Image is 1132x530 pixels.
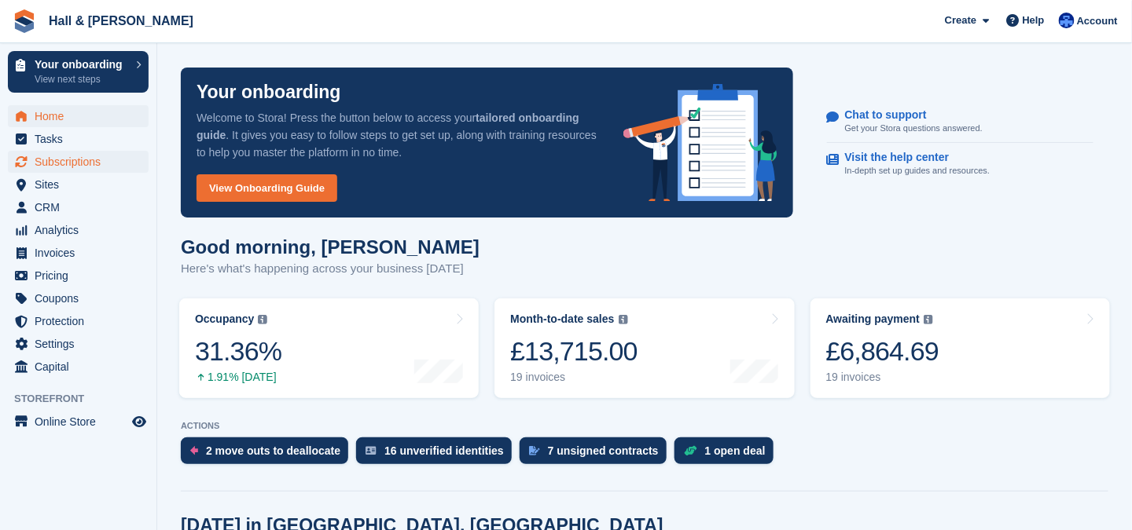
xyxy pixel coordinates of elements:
[826,335,939,367] div: £6,864.69
[35,196,129,218] span: CRM
[190,446,198,455] img: move_outs_to_deallocate_icon-f764333ba52eb49d3ac5e1228854f67142a1ed5810a6f6cc68b1a99e826820c5.svg
[181,236,480,258] h1: Good morning, [PERSON_NAME]
[181,437,356,472] a: 2 move outs to deallocate
[845,151,978,164] p: Visit the help center
[14,391,156,407] span: Storefront
[845,164,990,177] p: In-depth set up guides and resources.
[8,105,149,127] a: menu
[181,421,1108,431] p: ACTIONS
[705,444,766,457] div: 1 open deal
[35,356,129,378] span: Capital
[510,335,638,367] div: £13,715.00
[520,437,674,472] a: 7 unsigned contracts
[258,315,267,324] img: icon-info-grey-7440780725fd019a000dd9b08b2336e03edf1995a4989e88bcd33f0948082b44.svg
[35,411,129,433] span: Online Store
[197,174,337,202] a: View Onboarding Guide
[529,446,540,455] img: contract_signature_icon-13c848040528278c33f63329250d36e43548de30e8caae1d1a13099fd9432cc5.svg
[8,196,149,218] a: menu
[8,356,149,378] a: menu
[8,265,149,287] a: menu
[197,109,598,161] p: Welcome to Stora! Press the button below to access your . It gives you easy to follow steps to ge...
[945,13,976,28] span: Create
[130,412,149,431] a: Preview store
[42,8,200,34] a: Hall & [PERSON_NAME]
[510,313,614,326] div: Month-to-date sales
[8,174,149,196] a: menu
[13,9,36,33] img: stora-icon-8386f47178a22dfd0bd8f6a31ec36ba5ce8667c1dd55bd0f319d3a0aa187defe.svg
[8,242,149,264] a: menu
[35,105,129,127] span: Home
[197,83,341,101] p: Your onboarding
[674,437,781,472] a: 1 open deal
[356,437,520,472] a: 16 unverified identities
[35,174,129,196] span: Sites
[8,411,149,433] a: menu
[548,444,659,457] div: 7 unsigned contracts
[619,315,628,324] img: icon-info-grey-7440780725fd019a000dd9b08b2336e03edf1995a4989e88bcd33f0948082b44.svg
[35,242,129,264] span: Invoices
[35,151,129,173] span: Subscriptions
[8,310,149,332] a: menu
[826,371,939,384] div: 19 invoices
[366,446,377,455] img: verify_identity-adf6edd0f0f0b5bbfe63781bf79b02c33cf7c696d77639b501bdc392416b5a36.svg
[8,128,149,150] a: menu
[179,298,479,398] a: Occupancy 31.36% 1.91% [DATE]
[827,101,1093,144] a: Chat to support Get your Stora questions answered.
[924,315,933,324] img: icon-info-grey-7440780725fd019a000dd9b08b2336e03edf1995a4989e88bcd33f0948082b44.svg
[8,333,149,355] a: menu
[195,335,281,367] div: 31.36%
[35,219,129,241] span: Analytics
[35,333,129,355] span: Settings
[384,444,504,457] div: 16 unverified identities
[181,260,480,278] p: Here's what's happening across your business [DATE]
[206,444,340,457] div: 2 move outs to deallocate
[510,371,638,384] div: 19 invoices
[35,310,129,332] span: Protection
[845,108,970,122] p: Chat to support
[35,128,129,150] span: Tasks
[1023,13,1045,28] span: Help
[35,72,128,86] p: View next steps
[845,122,983,135] p: Get your Stora questions answered.
[827,143,1093,185] a: Visit the help center In-depth set up guides and resources.
[1059,13,1075,28] img: Claire Banham
[494,298,794,398] a: Month-to-date sales £13,715.00 19 invoices
[8,219,149,241] a: menu
[35,287,129,309] span: Coupons
[623,84,777,202] img: onboarding-info-6c161a55d2c0e0a8cae90662b2fe09162a5109e8cc188191df67fb4f79e88e88.svg
[810,298,1110,398] a: Awaiting payment £6,864.69 19 invoices
[8,51,149,93] a: Your onboarding View next steps
[195,371,281,384] div: 1.91% [DATE]
[8,151,149,173] a: menu
[826,313,921,326] div: Awaiting payment
[8,287,149,309] a: menu
[195,313,254,326] div: Occupancy
[684,445,697,456] img: deal-1b604bf984904fb50ccaf53a9ad4b4a5d6e5aea283cecdc64d6e3604feb123c2.svg
[1077,13,1118,29] span: Account
[35,59,128,70] p: Your onboarding
[35,265,129,287] span: Pricing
